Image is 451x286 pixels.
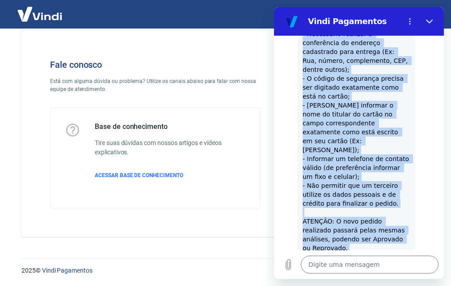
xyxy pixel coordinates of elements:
[42,267,93,274] a: Vindi Pagamentos
[95,171,246,179] a: ACESSAR BASE DE CONHECIMENTO
[11,0,69,28] img: Vindi
[95,138,246,157] h6: Tire suas dúvidas com nossos artigos e vídeos explicativos.
[95,172,183,178] span: ACESSAR BASE DE CONHECIMENTO
[21,266,430,275] p: 2025 ©
[95,122,246,131] h5: Base de conhecimento
[50,59,261,70] h4: Fale conosco
[274,7,444,279] iframe: Janela de mensagens
[50,77,261,93] p: Está com alguma dúvida ou problema? Utilize os canais abaixo para falar com nossa equipe de atend...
